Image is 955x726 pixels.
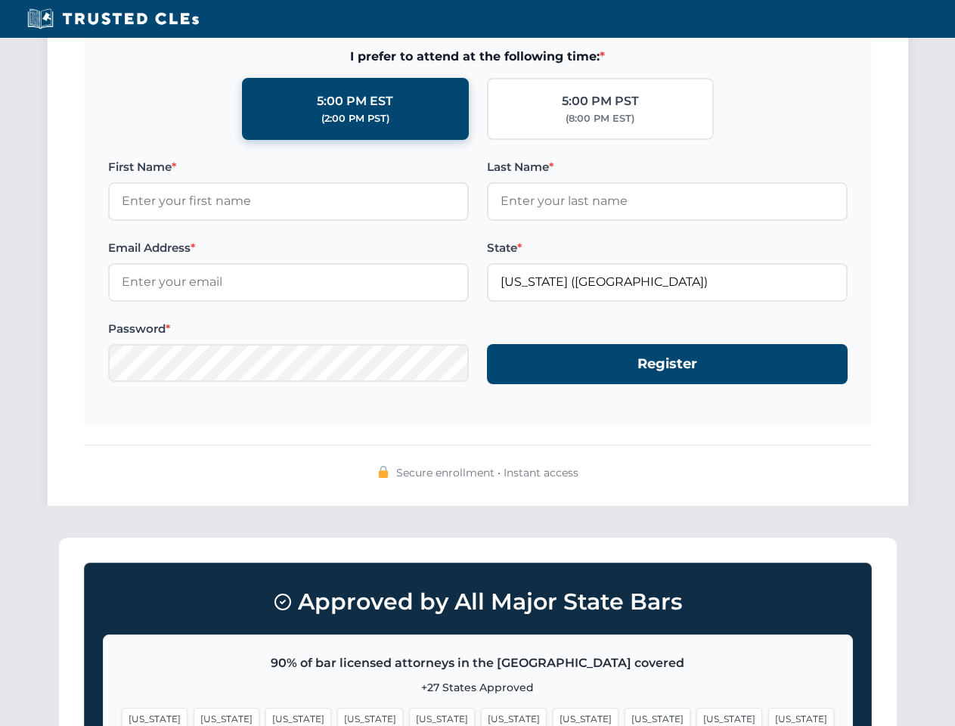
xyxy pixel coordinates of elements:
[321,111,389,126] div: (2:00 PM PST)
[487,344,848,384] button: Register
[317,92,393,111] div: 5:00 PM EST
[396,464,578,481] span: Secure enrollment • Instant access
[377,466,389,478] img: 🔒
[108,320,469,338] label: Password
[108,239,469,257] label: Email Address
[487,239,848,257] label: State
[108,158,469,176] label: First Name
[108,182,469,220] input: Enter your first name
[487,158,848,176] label: Last Name
[562,92,639,111] div: 5:00 PM PST
[487,182,848,220] input: Enter your last name
[122,679,834,696] p: +27 States Approved
[108,263,469,301] input: Enter your email
[122,653,834,673] p: 90% of bar licensed attorneys in the [GEOGRAPHIC_DATA] covered
[23,8,203,30] img: Trusted CLEs
[108,47,848,67] span: I prefer to attend at the following time:
[487,263,848,301] input: Florida (FL)
[566,111,634,126] div: (8:00 PM EST)
[103,582,853,622] h3: Approved by All Major State Bars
